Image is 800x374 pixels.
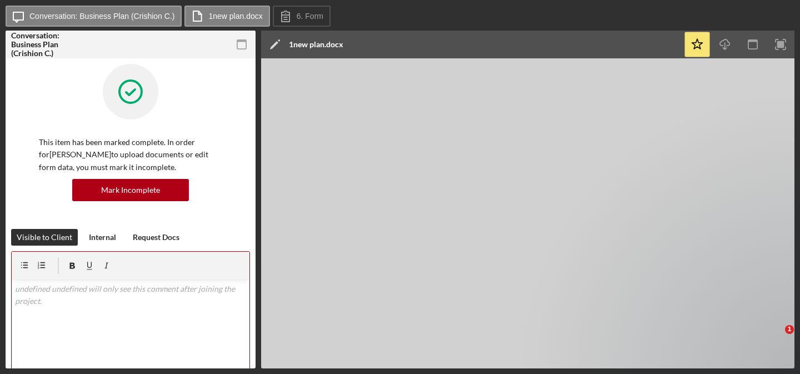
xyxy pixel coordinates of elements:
p: This item has been marked complete. In order for [PERSON_NAME] to upload documents or edit form d... [39,136,222,173]
button: Request Docs [127,229,185,246]
iframe: Intercom live chat [762,325,789,352]
div: Mark Incomplete [101,179,160,201]
div: Conversation: Business Plan (Crishion C.) [11,31,89,58]
button: Conversation: Business Plan (Crishion C.) [6,6,182,27]
label: 6. Form [297,12,323,21]
button: Visible to Client [11,229,78,246]
div: Request Docs [133,229,179,246]
button: Internal [83,229,122,246]
label: Conversation: Business Plan (Crishion C.) [29,12,174,21]
div: Visible to Client [17,229,72,246]
div: 1new plan.docx [289,40,343,49]
button: 6. Form [273,6,331,27]
button: Mark Incomplete [72,179,189,201]
iframe: Document Preview [261,58,794,368]
span: 1 [785,325,794,334]
div: Internal [89,229,116,246]
label: 1new plan.docx [208,12,262,21]
button: 1new plan.docx [184,6,269,27]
